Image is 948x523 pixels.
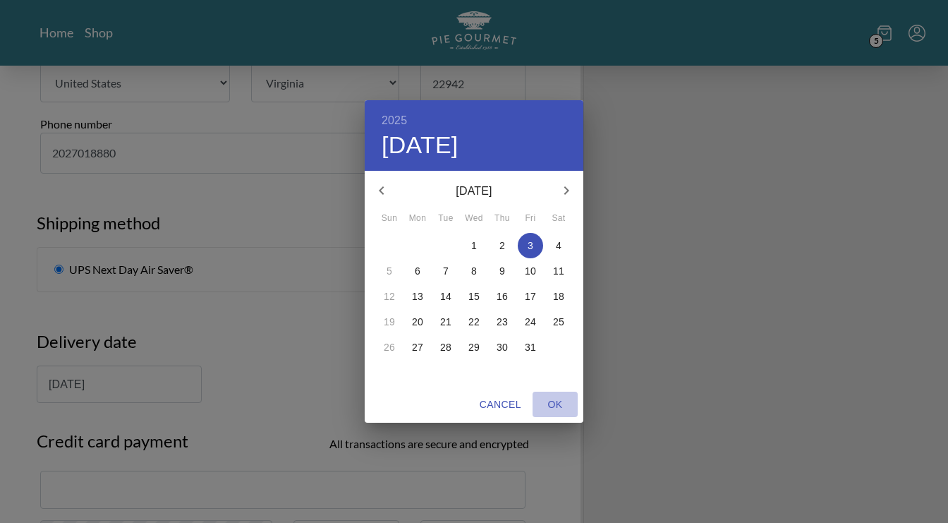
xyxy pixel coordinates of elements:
[433,212,458,226] span: Tue
[468,289,480,303] p: 15
[518,284,543,309] button: 17
[443,264,449,278] p: 7
[440,340,451,354] p: 28
[490,258,515,284] button: 9
[474,392,527,418] button: Cancel
[538,396,572,414] span: OK
[461,258,487,284] button: 8
[461,212,487,226] span: Wed
[553,264,564,278] p: 11
[377,212,402,226] span: Sun
[468,315,480,329] p: 22
[525,315,536,329] p: 24
[412,340,423,354] p: 27
[546,258,571,284] button: 11
[468,340,480,354] p: 29
[518,212,543,226] span: Fri
[433,335,458,360] button: 28
[405,258,430,284] button: 6
[518,258,543,284] button: 10
[490,233,515,258] button: 2
[528,239,533,253] p: 3
[405,284,430,309] button: 13
[490,309,515,335] button: 23
[405,212,430,226] span: Mon
[405,335,430,360] button: 27
[490,335,515,360] button: 30
[525,340,536,354] p: 31
[433,309,458,335] button: 21
[471,239,477,253] p: 1
[546,212,571,226] span: Sat
[499,239,505,253] p: 2
[490,284,515,309] button: 16
[433,258,458,284] button: 7
[440,289,451,303] p: 14
[399,183,549,200] p: [DATE]
[553,315,564,329] p: 25
[553,289,564,303] p: 18
[461,284,487,309] button: 15
[490,212,515,226] span: Thu
[412,289,423,303] p: 13
[497,315,508,329] p: 23
[433,284,458,309] button: 14
[533,392,578,418] button: OK
[461,233,487,258] button: 1
[518,233,543,258] button: 3
[415,264,420,278] p: 6
[497,289,508,303] p: 16
[518,309,543,335] button: 24
[525,289,536,303] p: 17
[556,239,561,253] p: 4
[471,264,477,278] p: 8
[412,315,423,329] p: 20
[461,309,487,335] button: 22
[525,264,536,278] p: 10
[518,335,543,360] button: 31
[546,309,571,335] button: 25
[440,315,451,329] p: 21
[480,396,521,414] span: Cancel
[497,340,508,354] p: 30
[546,284,571,309] button: 18
[405,309,430,335] button: 20
[499,264,505,278] p: 9
[382,131,458,160] button: [DATE]
[546,233,571,258] button: 4
[461,335,487,360] button: 29
[382,111,407,131] button: 2025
